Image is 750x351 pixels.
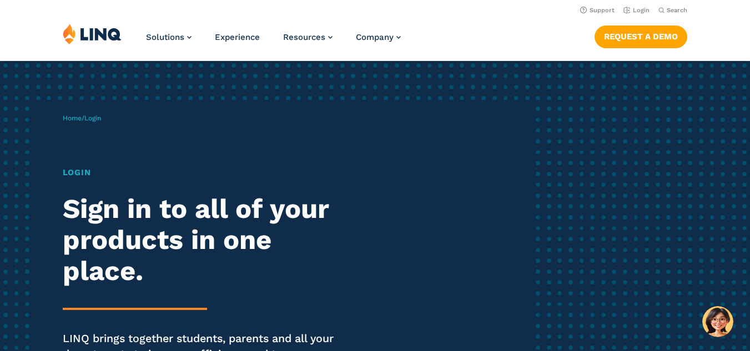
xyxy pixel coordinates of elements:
[63,114,82,122] a: Home
[356,32,394,42] span: Company
[146,23,401,60] nav: Primary Navigation
[667,7,687,14] span: Search
[356,32,401,42] a: Company
[283,32,325,42] span: Resources
[146,32,184,42] span: Solutions
[580,7,615,14] a: Support
[63,114,101,122] span: /
[146,32,192,42] a: Solutions
[595,23,687,48] nav: Button Navigation
[63,23,122,44] img: LINQ | K‑12 Software
[215,32,260,42] a: Experience
[63,166,352,179] h1: Login
[84,114,101,122] span: Login
[702,306,733,337] button: Hello, have a question? Let’s chat.
[595,26,687,48] a: Request a Demo
[623,7,650,14] a: Login
[63,194,352,287] h2: Sign in to all of your products in one place.
[283,32,333,42] a: Resources
[658,6,687,14] button: Open Search Bar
